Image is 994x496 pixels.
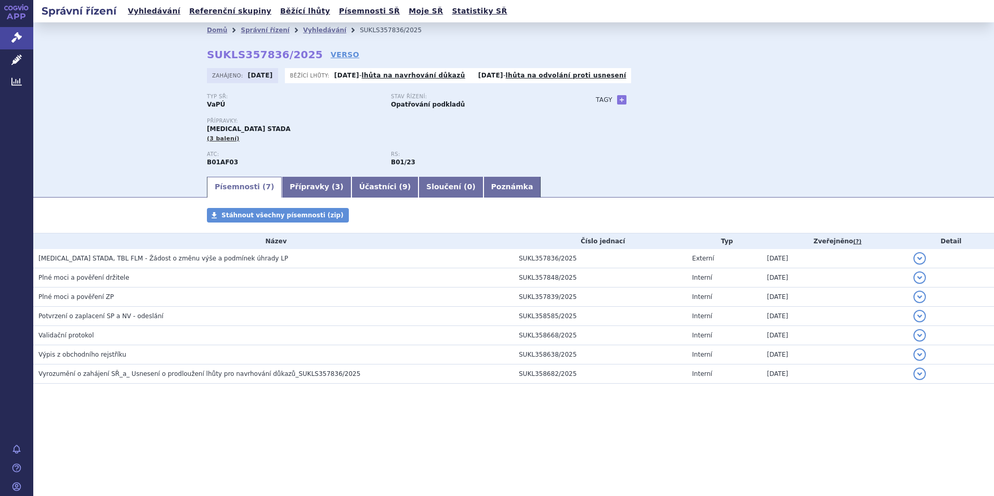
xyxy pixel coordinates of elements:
button: detail [913,310,926,322]
span: Stáhnout všechny písemnosti (zip) [221,212,344,219]
span: Vyrozumění o zahájení SŘ_a_ Usnesení o prodloužení lhůty pro navrhování důkazů_SUKLS357836/2025 [38,370,360,377]
button: detail [913,329,926,342]
span: 0 [467,182,472,191]
button: detail [913,348,926,361]
a: lhůta na odvolání proti usnesení [506,72,626,79]
th: Číslo jednací [514,233,687,249]
a: Běžící lhůty [277,4,333,18]
button: detail [913,252,926,265]
td: [DATE] [762,307,908,326]
span: 9 [402,182,408,191]
a: Písemnosti SŘ [336,4,403,18]
span: 3 [335,182,341,191]
a: VERSO [331,49,359,60]
button: detail [913,271,926,284]
a: Referenční skupiny [186,4,274,18]
button: detail [913,291,926,303]
strong: gatrany a xabany vyšší síly [391,159,415,166]
li: SUKLS357836/2025 [360,22,435,38]
abbr: (?) [853,238,861,245]
span: Plné moci a pověření ZP [38,293,114,301]
strong: EDOXABAN [207,159,238,166]
td: SUKL357848/2025 [514,268,687,288]
span: Zahájeno: [212,71,245,80]
a: Sloučení (0) [418,177,483,198]
p: ATC: [207,151,381,158]
span: Interní [692,312,712,320]
span: (3 balení) [207,135,240,142]
td: [DATE] [762,345,908,364]
span: Potvrzení o zaplacení SP a NV - odeslání [38,312,163,320]
h3: Tagy [596,94,612,106]
strong: [DATE] [248,72,273,79]
td: SUKL358585/2025 [514,307,687,326]
a: lhůta na navrhování důkazů [362,72,465,79]
a: Poznámka [483,177,541,198]
a: + [617,95,626,105]
a: Správní řízení [241,27,290,34]
td: SUKL358682/2025 [514,364,687,384]
p: - [334,71,465,80]
p: Typ SŘ: [207,94,381,100]
a: Moje SŘ [406,4,446,18]
th: Název [33,233,514,249]
span: Interní [692,332,712,339]
td: SUKL357836/2025 [514,249,687,268]
strong: Opatřování podkladů [391,101,465,108]
a: Statistiky SŘ [449,4,510,18]
td: SUKL358668/2025 [514,326,687,345]
td: [DATE] [762,249,908,268]
a: Vyhledávání [303,27,346,34]
td: SUKL357839/2025 [514,288,687,307]
th: Zveřejněno [762,233,908,249]
td: SUKL358638/2025 [514,345,687,364]
th: Typ [687,233,762,249]
span: Externí [692,255,714,262]
button: detail [913,368,926,380]
a: Vyhledávání [125,4,184,18]
a: Přípravky (3) [282,177,351,198]
td: [DATE] [762,364,908,384]
strong: [DATE] [334,72,359,79]
span: EDOXABAN STADA, TBL FLM - Žádost o změnu výše a podmínek úhrady LP [38,255,288,262]
a: Domů [207,27,227,34]
span: Plné moci a pověření držitele [38,274,129,281]
p: Stav řízení: [391,94,565,100]
span: Interní [692,351,712,358]
h2: Správní řízení [33,4,125,18]
span: [MEDICAL_DATA] STADA [207,125,291,133]
th: Detail [908,233,994,249]
span: Běžící lhůty: [290,71,332,80]
a: Písemnosti (7) [207,177,282,198]
strong: [DATE] [478,72,503,79]
p: Přípravky: [207,118,575,124]
a: Účastníci (9) [351,177,418,198]
p: RS: [391,151,565,158]
span: Interní [692,293,712,301]
td: [DATE] [762,268,908,288]
a: Stáhnout všechny písemnosti (zip) [207,208,349,223]
td: [DATE] [762,326,908,345]
span: 7 [266,182,271,191]
span: Výpis z obchodního rejstříku [38,351,126,358]
strong: SUKLS357836/2025 [207,48,323,61]
p: - [478,71,626,80]
span: Validační protokol [38,332,94,339]
span: Interní [692,274,712,281]
span: Interní [692,370,712,377]
td: [DATE] [762,288,908,307]
strong: VaPÚ [207,101,225,108]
